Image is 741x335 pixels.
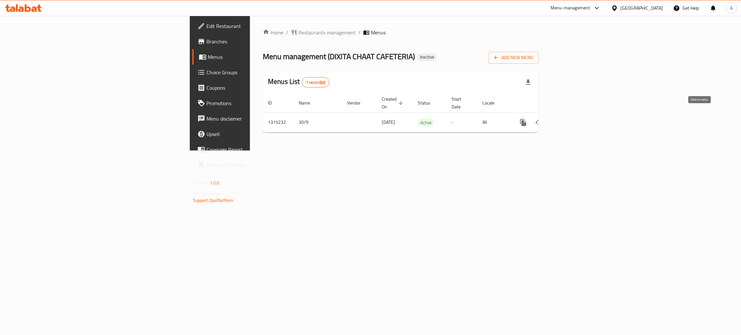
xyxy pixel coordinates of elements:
[206,38,308,45] span: Branches
[268,99,280,107] span: ID
[489,52,538,64] button: Add New Menu
[192,126,314,142] a: Upsell
[482,99,503,107] span: Locale
[494,54,533,62] span: Add New Menu
[206,22,308,30] span: Edit Restaurant
[477,113,510,132] td: All
[206,115,308,122] span: Menu disclaimer
[263,29,538,36] nav: breadcrumb
[452,95,470,111] span: Start Date
[263,93,582,132] table: enhanced table
[263,49,415,64] span: Menu management ( DIXITA CHAAT CAFETERIA )
[302,77,330,87] div: Total records count
[210,179,220,187] span: 1.0.0
[206,84,308,92] span: Coupons
[371,29,386,36] span: Menus
[520,75,536,90] div: Export file
[418,119,434,126] span: Active
[206,68,308,76] span: Choice Groups
[298,29,356,36] span: Restaurants management
[551,4,590,12] div: Menu-management
[192,65,314,80] a: Choice Groups
[531,115,546,130] button: Change Status
[192,95,314,111] a: Promotions
[192,49,314,65] a: Menus
[516,115,531,130] button: more
[730,5,733,12] span: A
[302,79,329,86] span: 1 record(s)
[358,29,361,36] li: /
[347,99,369,107] span: Vendor
[382,118,395,126] span: [DATE]
[192,142,314,157] a: Coverage Report
[192,111,314,126] a: Menu disclaimer
[446,113,477,132] td: -
[299,99,318,107] span: Name
[382,95,405,111] span: Created On
[192,157,314,173] a: Grocery Checklist
[192,34,314,49] a: Branches
[193,179,209,187] span: Version:
[206,99,308,107] span: Promotions
[193,190,223,198] span: Get support on:
[192,80,314,95] a: Coupons
[294,113,342,132] td: 30/9
[620,5,663,12] div: [GEOGRAPHIC_DATA]
[291,29,356,36] a: Restaurants management
[208,53,308,61] span: Menus
[417,54,437,60] span: Inactive
[268,77,329,87] h2: Menus List
[418,99,439,107] span: Status
[206,146,308,153] span: Coverage Report
[193,196,234,204] a: Support.OpsPlatform
[192,18,314,34] a: Edit Restaurant
[510,93,582,113] th: Actions
[206,161,308,169] span: Grocery Checklist
[206,130,308,138] span: Upsell
[417,53,437,61] div: Inactive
